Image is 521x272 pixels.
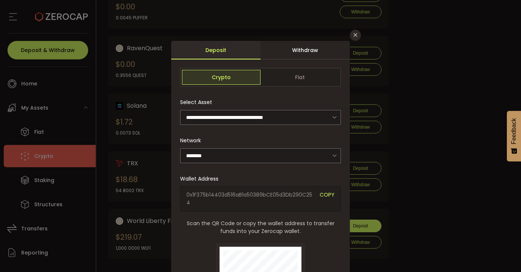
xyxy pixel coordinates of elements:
[180,98,217,106] label: Select Asset
[260,70,339,85] span: Fiat
[180,220,341,235] span: Scan the QR Code or copy the wallet address to transfer funds into your Zerocap wallet.
[186,191,314,207] span: 0x1F375b14403d516aB1a50389bCE05d3Db290C254
[260,41,350,59] div: Withdraw
[171,41,260,59] div: Deposit
[320,191,335,207] span: COPY
[182,70,260,85] span: Crypto
[180,175,223,182] label: Wallet Address
[511,118,517,144] span: Feedback
[180,137,205,144] label: Network
[432,192,521,272] iframe: Chat Widget
[507,111,521,161] button: Feedback - Show survey
[350,30,361,41] button: Close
